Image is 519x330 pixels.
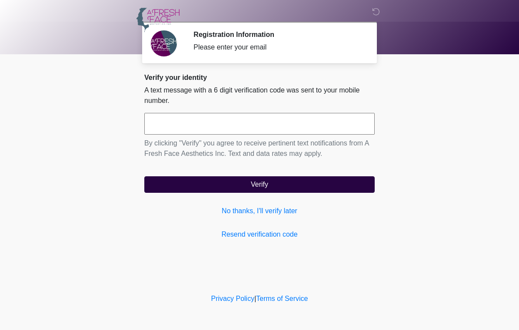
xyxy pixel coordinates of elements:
[211,295,255,302] a: Privacy Policy
[254,295,256,302] a: |
[151,30,177,56] img: Agent Avatar
[144,73,375,82] h2: Verify your identity
[144,229,375,240] a: Resend verification code
[193,42,362,53] div: Please enter your email
[256,295,308,302] a: Terms of Service
[144,206,375,216] a: No thanks, I'll verify later
[144,176,375,193] button: Verify
[144,138,375,159] p: By clicking "Verify" you agree to receive pertinent text notifications from A Fresh Face Aestheti...
[144,85,375,106] p: A text message with a 6 digit verification code was sent to your mobile number.
[136,7,180,33] img: A Fresh Face Aesthetics Inc Logo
